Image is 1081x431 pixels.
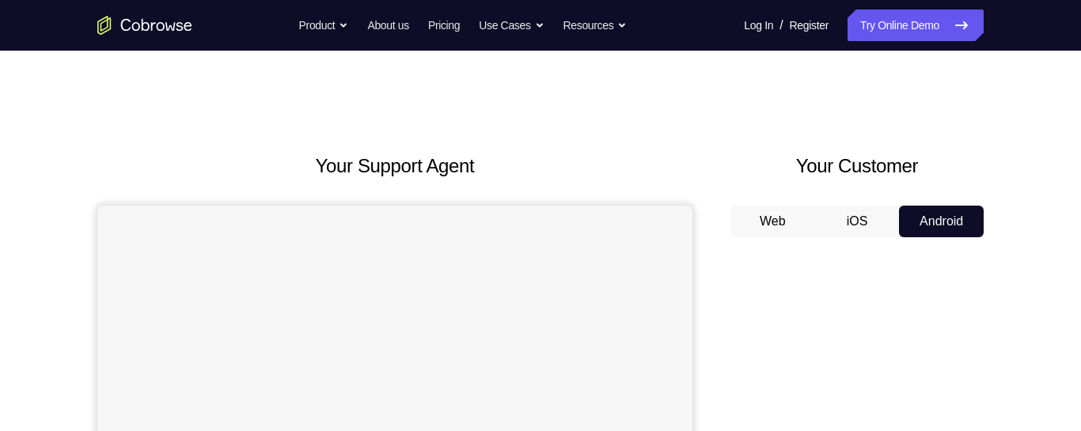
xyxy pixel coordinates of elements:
button: Use Cases [479,9,544,41]
a: Try Online Demo [848,9,984,41]
a: Register [790,9,829,41]
button: Web [730,206,815,237]
a: Go to the home page [97,16,192,35]
a: Log In [744,9,773,41]
button: Product [299,9,349,41]
button: Android [899,206,984,237]
button: iOS [815,206,900,237]
span: / [779,16,783,35]
h2: Your Support Agent [97,152,692,180]
a: Pricing [428,9,460,41]
a: About us [367,9,408,41]
h2: Your Customer [730,152,984,180]
button: Resources [563,9,628,41]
